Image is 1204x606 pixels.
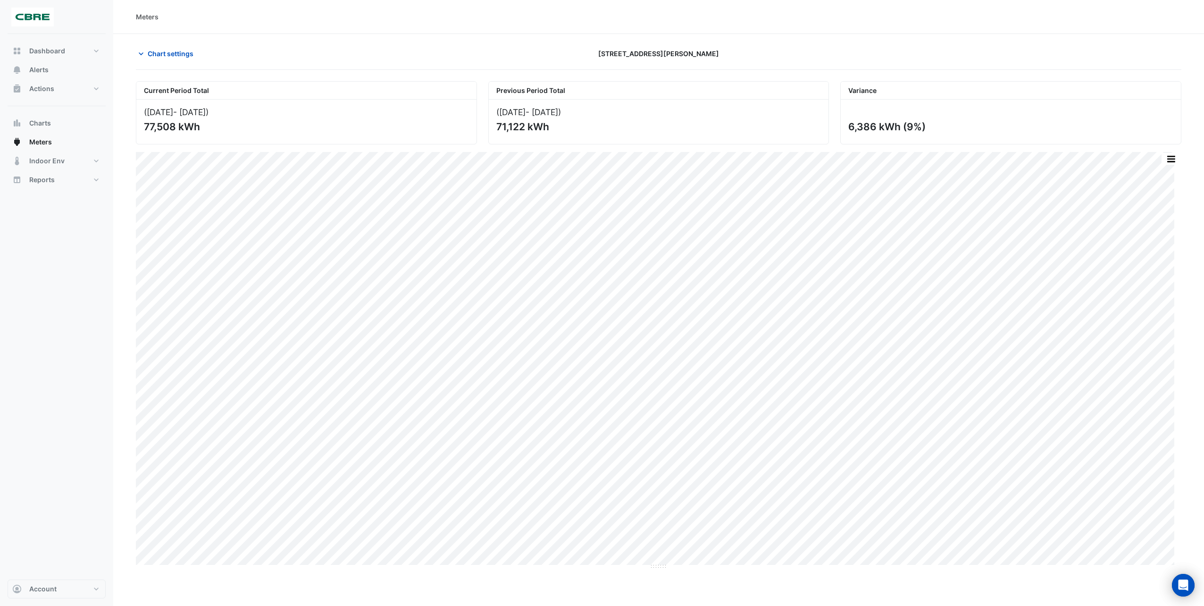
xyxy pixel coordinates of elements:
button: Chart settings [136,45,200,62]
img: Company Logo [11,8,54,26]
span: Account [29,584,57,594]
button: Account [8,580,106,598]
span: [STREET_ADDRESS][PERSON_NAME] [598,49,719,59]
span: Meters [29,137,52,147]
div: Variance [841,82,1181,100]
div: Previous Period Total [489,82,829,100]
button: Indoor Env [8,151,106,170]
span: Charts [29,118,51,128]
div: ([DATE] ) [496,107,821,117]
div: Open Intercom Messenger [1172,574,1195,597]
button: Dashboard [8,42,106,60]
span: Chart settings [148,49,193,59]
button: Reports [8,170,106,189]
app-icon: Actions [12,84,22,93]
div: 77,508 kWh [144,121,467,133]
span: - [DATE] [173,107,206,117]
button: Actions [8,79,106,98]
span: Alerts [29,65,49,75]
button: Meters [8,133,106,151]
button: Alerts [8,60,106,79]
button: More Options [1162,153,1180,165]
span: Indoor Env [29,156,65,166]
app-icon: Alerts [12,65,22,75]
div: 71,122 kWh [496,121,819,133]
div: Current Period Total [136,82,477,100]
app-icon: Charts [12,118,22,128]
span: Actions [29,84,54,93]
span: Reports [29,175,55,185]
app-icon: Dashboard [12,46,22,56]
button: Charts [8,114,106,133]
span: Dashboard [29,46,65,56]
app-icon: Indoor Env [12,156,22,166]
span: - [DATE] [526,107,558,117]
app-icon: Reports [12,175,22,185]
div: Meters [136,12,159,22]
app-icon: Meters [12,137,22,147]
div: ([DATE] ) [144,107,469,117]
div: 6,386 kWh (9%) [848,121,1171,133]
